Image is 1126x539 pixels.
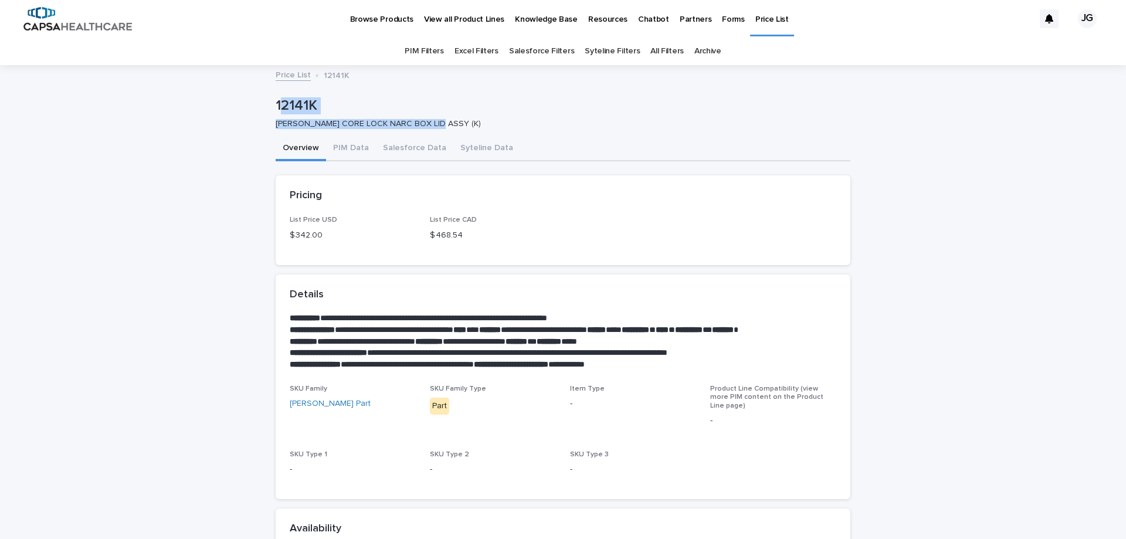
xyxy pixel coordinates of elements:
button: Syteline Data [453,137,520,161]
a: Salesforce Filters [509,38,574,65]
button: PIM Data [326,137,376,161]
img: B5p4sRfuTuC72oLToeu7 [23,7,132,30]
span: SKU Type 2 [430,451,469,458]
span: SKU Family Type [430,385,486,392]
p: 12141K [324,68,350,81]
p: $ 468.54 [430,229,556,242]
a: All Filters [650,38,684,65]
span: Product Line Compatibility (view more PIM content on the Product Line page) [710,385,823,409]
span: Item Type [570,385,605,392]
div: JG [1078,9,1097,28]
button: Salesforce Data [376,137,453,161]
a: PIM Filters [405,38,444,65]
p: [PERSON_NAME] CORE LOCK NARC BOX LID ASSY (K) [276,119,841,129]
a: Price List [276,67,311,81]
span: SKU Family [290,385,327,392]
div: Part [430,398,449,415]
span: SKU Type 1 [290,451,327,458]
p: - [430,463,556,476]
p: $ 342.00 [290,229,416,242]
p: - [290,463,416,476]
p: - [570,463,696,476]
h2: Details [290,289,324,301]
span: List Price CAD [430,216,477,223]
p: - [570,398,696,410]
h2: Pricing [290,189,322,202]
h2: Availability [290,523,341,535]
a: Syteline Filters [585,38,640,65]
a: [PERSON_NAME] Part [290,398,371,410]
span: List Price USD [290,216,337,223]
a: Archive [694,38,721,65]
a: Excel Filters [455,38,498,65]
p: 12141K [276,97,846,114]
button: Overview [276,137,326,161]
span: SKU Type 3 [570,451,609,458]
p: - [710,415,836,427]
